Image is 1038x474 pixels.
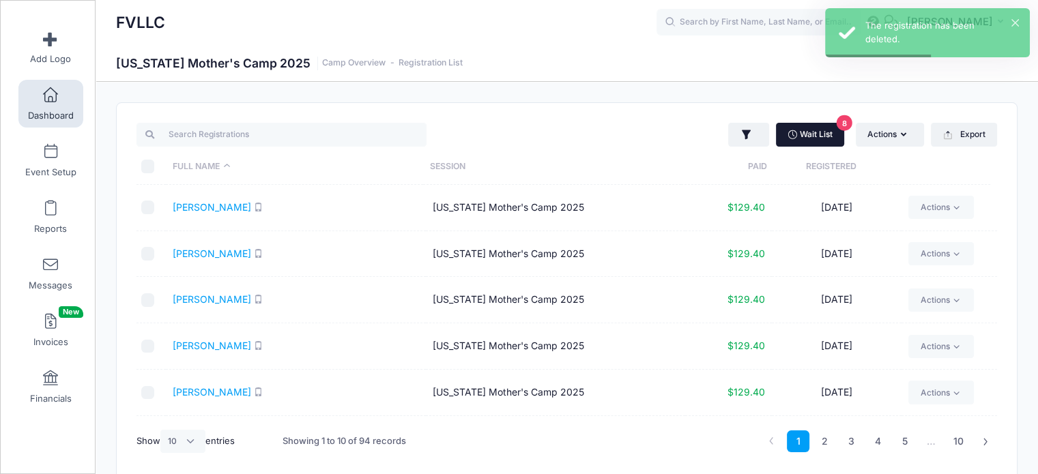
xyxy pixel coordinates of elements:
[30,53,71,65] span: Add Logo
[893,430,916,453] a: 5
[18,136,83,184] a: Event Setup
[173,248,251,259] a: [PERSON_NAME]
[173,201,251,213] a: [PERSON_NAME]
[898,7,1018,38] button: [PERSON_NAME]
[116,7,165,38] h1: FVLLC
[787,430,809,453] a: 1
[727,340,765,351] span: $129.40
[33,336,68,348] span: Invoices
[426,185,686,231] td: [US_STATE] Mother's Camp 2025
[947,430,970,453] a: 10
[136,123,427,146] input: Search Registrations
[727,201,765,213] span: $129.40
[283,426,406,457] div: Showing 1 to 10 of 94 records
[908,381,973,404] a: Actions
[772,323,902,370] td: [DATE]
[426,323,686,370] td: [US_STATE] Mother's Camp 2025
[727,293,765,305] span: $129.40
[908,242,973,265] a: Actions
[18,23,83,71] a: Add Logo
[727,386,765,398] span: $129.40
[727,248,765,259] span: $129.40
[1011,19,1019,27] button: ×
[59,306,83,318] span: New
[18,363,83,411] a: Financials
[840,430,863,453] a: 3
[426,231,686,278] td: [US_STATE] Mother's Camp 2025
[18,193,83,241] a: Reports
[116,56,463,70] h1: [US_STATE] Mother's Camp 2025
[28,110,74,121] span: Dashboard
[18,80,83,128] a: Dashboard
[681,149,767,185] th: Paid: activate to sort column ascending
[423,149,680,185] th: Session: activate to sort column ascending
[426,370,686,416] td: [US_STATE] Mother's Camp 2025
[254,387,263,396] i: SMS enabled
[254,295,263,303] i: SMS enabled
[322,58,386,68] a: Camp Overview
[173,386,251,398] a: [PERSON_NAME]
[426,416,686,462] td: [US_STATE] Mother's Camp 2025
[856,123,924,146] button: Actions
[772,370,902,416] td: [DATE]
[767,149,896,185] th: Registered: activate to sort column ascending
[908,196,973,219] a: Actions
[30,393,72,404] span: Financials
[908,335,973,358] a: Actions
[772,416,902,462] td: [DATE]
[657,9,861,36] input: Search by First Name, Last Name, or Email...
[865,19,1019,46] div: The registration has been deleted.
[426,277,686,323] td: [US_STATE] Mother's Camp 2025
[173,340,251,351] a: [PERSON_NAME]
[160,430,205,453] select: Showentries
[18,306,83,354] a: InvoicesNew
[772,277,902,323] td: [DATE]
[776,123,844,146] a: Wait List8
[931,123,997,146] button: Export
[908,288,973,312] a: Actions
[29,280,72,291] span: Messages
[399,58,463,68] a: Registration List
[166,149,423,185] th: Full Name: activate to sort column descending
[254,341,263,350] i: SMS enabled
[136,430,235,453] label: Show entries
[772,231,902,278] td: [DATE]
[34,223,67,235] span: Reports
[254,249,263,258] i: SMS enabled
[813,430,836,453] a: 2
[25,166,76,178] span: Event Setup
[772,185,902,231] td: [DATE]
[837,115,852,131] span: 8
[173,293,251,305] a: [PERSON_NAME]
[867,430,889,453] a: 4
[18,250,83,297] a: Messages
[254,203,263,211] i: SMS enabled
